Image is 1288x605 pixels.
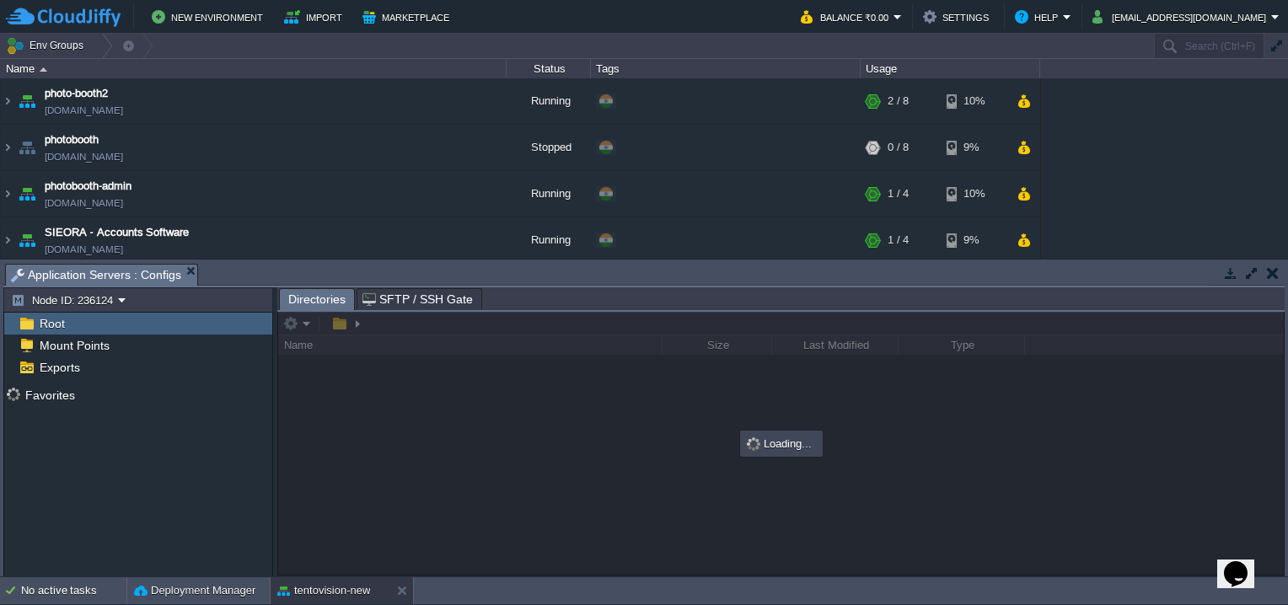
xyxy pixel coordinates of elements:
img: AMDAwAAAACH5BAEAAAAALAAAAAABAAEAAAICRAEAOw== [15,125,39,170]
div: 9% [947,125,1001,170]
a: photo-booth2 [45,85,108,102]
div: Running [507,217,591,263]
div: Running [507,171,591,217]
img: AMDAwAAAACH5BAEAAAAALAAAAAABAAEAAAICRAEAOw== [1,78,14,124]
button: [EMAIL_ADDRESS][DOMAIN_NAME] [1092,7,1271,27]
a: [DOMAIN_NAME] [45,241,123,258]
div: 10% [947,171,1001,217]
a: Root [36,316,67,331]
a: Mount Points [36,338,112,353]
div: 1 / 4 [888,171,909,217]
a: Exports [36,360,83,375]
div: Status [507,59,590,78]
button: Env Groups [6,34,89,57]
img: AMDAwAAAACH5BAEAAAAALAAAAAABAAEAAAICRAEAOw== [15,78,39,124]
a: [DOMAIN_NAME] [45,102,123,119]
span: SFTP / SSH Gate [362,289,473,309]
button: Settings [923,7,994,27]
button: Marketplace [362,7,454,27]
button: Import [284,7,347,27]
a: [DOMAIN_NAME] [45,148,123,165]
div: Running [507,78,591,124]
a: photobooth-admin [45,178,131,195]
button: New Environment [152,7,268,27]
button: Deployment Manager [134,582,255,599]
div: Loading... [742,432,821,455]
button: Node ID: 236124 [11,292,118,308]
a: [DOMAIN_NAME] [45,195,123,211]
a: Favorites [22,388,78,402]
button: Balance ₹0.00 [801,7,894,27]
span: Directories [288,289,346,310]
img: AMDAwAAAACH5BAEAAAAALAAAAAABAAEAAAICRAEAOw== [15,171,39,217]
img: AMDAwAAAACH5BAEAAAAALAAAAAABAAEAAAICRAEAOw== [1,125,14,170]
img: AMDAwAAAACH5BAEAAAAALAAAAAABAAEAAAICRAEAOw== [1,217,14,263]
img: CloudJiffy [6,7,121,28]
button: Help [1015,7,1063,27]
div: Name [2,59,506,78]
div: 0 / 8 [888,125,909,170]
div: 1 / 4 [888,217,909,263]
img: AMDAwAAAACH5BAEAAAAALAAAAAABAAEAAAICRAEAOw== [15,217,39,263]
div: Tags [592,59,860,78]
img: AMDAwAAAACH5BAEAAAAALAAAAAABAAEAAAICRAEAOw== [40,67,47,72]
span: Favorites [22,388,78,403]
div: 2 / 8 [888,78,909,124]
div: 9% [947,217,1001,263]
div: Stopped [507,125,591,170]
a: SIEORA - Accounts Software [45,224,189,241]
div: Usage [861,59,1039,78]
span: Application Servers : Configs [11,265,181,286]
button: tentovision-new [277,582,370,599]
div: No active tasks [21,577,126,604]
iframe: chat widget [1217,538,1271,588]
div: 10% [947,78,1001,124]
img: AMDAwAAAACH5BAEAAAAALAAAAAABAAEAAAICRAEAOw== [1,171,14,217]
a: photobooth [45,131,99,148]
